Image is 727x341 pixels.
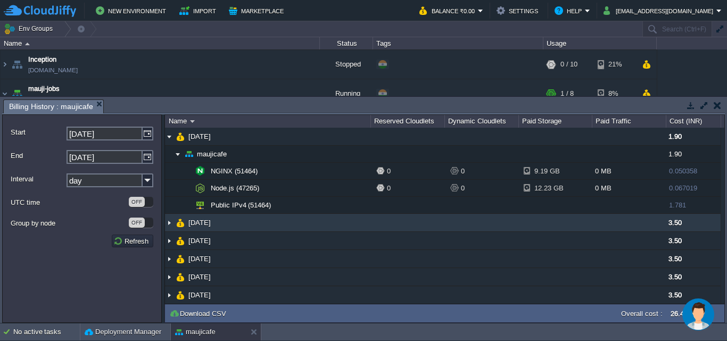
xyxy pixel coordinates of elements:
[621,310,663,318] label: Overall cost :
[560,79,574,108] div: 1 / 8
[165,286,174,304] img: AMDAwAAAACH5BAEAAAAALAAAAAABAAEAAAICRAEAOw==
[668,150,682,158] span: 1.90
[669,184,697,192] span: 0.067019
[179,4,219,17] button: Import
[210,184,261,193] a: Node.js (47265)
[193,197,207,213] img: AMDAwAAAACH5BAEAAAAALAAAAAABAAEAAAICRAEAOw==
[450,180,519,196] div: 0
[185,146,193,162] img: AMDAwAAAACH5BAEAAAAALAAAAAABAAEAAAICRAEAOw==
[113,236,152,246] button: Refresh
[592,180,666,196] div: 0 MB
[374,37,543,49] div: Tags
[524,180,558,196] div: 12.23 GB
[11,127,65,138] label: Start
[210,167,259,176] a: NGINX (51464)
[182,163,191,179] img: AMDAwAAAACH5BAEAAAAALAAAAAABAAEAAAICRAEAOw==
[190,120,195,123] img: AMDAwAAAACH5BAEAAAAALAAAAAABAAEAAAICRAEAOw==
[668,273,682,281] span: 3.50
[593,115,666,128] div: Paid Traffic
[555,4,585,17] button: Help
[165,214,174,231] img: AMDAwAAAACH5BAEAAAAALAAAAAABAAEAAAICRAEAOw==
[544,37,656,49] div: Usage
[193,163,207,179] img: AMDAwAAAACH5BAEAAAAALAAAAAABAAEAAAICRAEAOw==
[1,37,319,49] div: Name
[210,201,272,210] span: Public IPv4 (51464)
[320,50,373,79] div: Stopped
[196,149,228,159] a: maujicafe
[668,219,682,227] span: 3.50
[176,232,185,249] img: AMDAwAAAACH5BAEAAAAALAAAAAABAAEAAAICRAEAOw==
[187,290,212,300] a: [DATE]
[187,272,212,281] a: [DATE]
[371,115,444,128] div: Reserved Cloudlets
[604,4,716,17] button: [EMAIL_ADDRESS][DOMAIN_NAME]
[96,4,169,17] button: New Environment
[524,163,558,179] div: 9.19 GB
[187,254,212,263] a: [DATE]
[176,250,185,268] img: AMDAwAAAACH5BAEAAAAALAAAAAABAAEAAAICRAEAOw==
[28,54,56,65] a: Inception
[11,173,65,185] label: Interval
[165,268,174,286] img: AMDAwAAAACH5BAEAAAAALAAAAAABAAEAAAICRAEAOw==
[28,84,60,94] a: mauji-jobs
[9,100,93,113] span: Billing History : maujicafe
[668,291,682,299] span: 3.50
[668,255,682,263] span: 3.50
[4,21,56,36] button: Env Groups
[165,232,174,249] img: AMDAwAAAACH5BAEAAAAALAAAAAABAAEAAAICRAEAOw==
[667,115,721,128] div: Cost (INR)
[668,237,682,245] span: 3.50
[129,197,145,207] div: OFF
[11,197,128,208] label: UTC time
[176,286,185,304] img: AMDAwAAAACH5BAEAAAAALAAAAAABAAEAAAICRAEAOw==
[668,132,682,140] span: 1.90
[497,4,541,17] button: Settings
[682,298,716,330] iframe: chat widget
[187,218,212,227] a: [DATE]
[174,146,182,162] img: AMDAwAAAACH5BAEAAAAALAAAAAABAAEAAAICRAEAOw==
[166,115,370,128] div: Name
[176,268,185,286] img: AMDAwAAAACH5BAEAAAAALAAAAAABAAEAAAICRAEAOw==
[165,250,174,268] img: AMDAwAAAACH5BAEAAAAALAAAAAABAAEAAAICRAEAOw==
[1,79,9,108] img: AMDAwAAAACH5BAEAAAAALAAAAAABAAEAAAICRAEAOw==
[182,197,191,213] img: AMDAwAAAACH5BAEAAAAALAAAAAABAAEAAAICRAEAOw==
[176,214,185,231] img: AMDAwAAAACH5BAEAAAAALAAAAAABAAEAAAICRAEAOw==
[193,180,207,196] img: AMDAwAAAACH5BAEAAAAALAAAAAABAAEAAAICRAEAOw==
[10,50,24,79] img: AMDAwAAAACH5BAEAAAAALAAAAAABAAEAAAICRAEAOw==
[376,163,445,179] div: 0
[187,132,212,141] a: [DATE]
[175,327,216,337] button: maujicafe
[598,50,632,79] div: 21%
[320,37,373,49] div: Status
[669,167,697,175] span: 0.050358
[28,65,78,76] a: [DOMAIN_NAME]
[182,180,191,196] img: AMDAwAAAACH5BAEAAAAALAAAAAABAAEAAAICRAEAOw==
[320,79,373,108] div: Running
[129,218,145,228] div: OFF
[671,310,688,318] label: 26.43
[169,309,229,318] button: Download CSV
[25,43,30,45] img: AMDAwAAAACH5BAEAAAAALAAAAAABAAEAAAICRAEAOw==
[13,323,80,340] div: No active tasks
[176,128,185,145] img: AMDAwAAAACH5BAEAAAAALAAAAAABAAEAAAICRAEAOw==
[519,115,592,128] div: Paid Storage
[85,327,161,337] button: Deployment Manager
[187,236,212,245] a: [DATE]
[11,150,65,161] label: End
[450,163,519,179] div: 0
[4,4,76,18] img: CloudJiffy
[11,218,128,229] label: Group by node
[376,180,445,196] div: 0
[598,79,632,108] div: 8%
[560,50,577,79] div: 0 / 10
